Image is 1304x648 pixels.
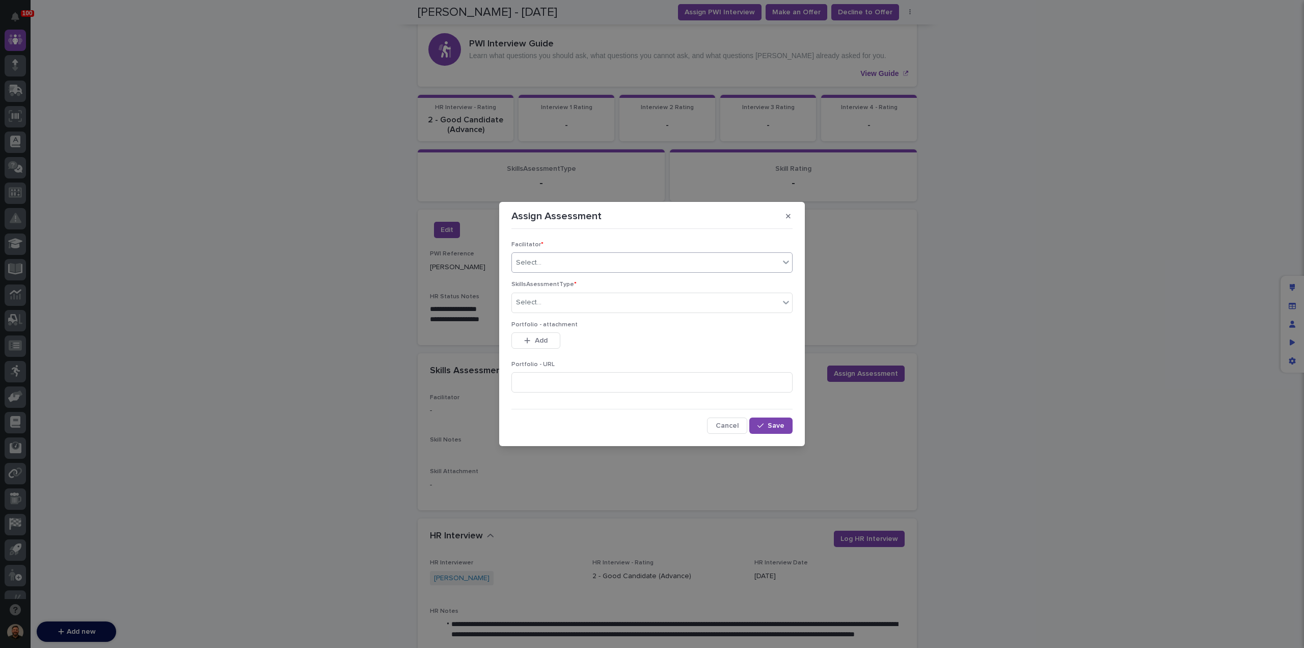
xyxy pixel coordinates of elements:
[74,164,130,174] span: Onboarding Call
[749,418,793,434] button: Save
[511,210,602,222] p: Assign Assessment
[173,116,185,128] button: Start new chat
[72,188,123,196] a: Powered byPylon
[101,189,123,196] span: Pylon
[707,418,747,434] button: Cancel
[768,422,784,429] span: Save
[6,160,60,178] a: 📖Help Docs
[10,113,29,132] img: 1736555164131-43832dd5-751b-4058-ba23-39d91318e5a0
[535,337,548,344] span: Add
[511,322,578,328] span: Portfolio - attachment
[10,165,18,173] div: 📖
[511,332,560,349] button: Add
[20,164,56,174] span: Help Docs
[511,242,544,248] span: Facilitator
[716,422,739,429] span: Cancel
[35,113,167,123] div: Start new chat
[64,165,72,173] div: 🔗
[10,57,185,73] p: How can we help?
[60,160,134,178] a: 🔗Onboarding Call
[516,257,541,268] div: Select...
[35,123,129,132] div: We're available if you need us!
[511,281,577,288] span: SkillsAsessmentType
[10,10,31,30] img: Stacker
[10,40,185,57] p: Welcome 👋
[511,361,555,368] span: Portfolio - URL
[516,297,541,308] div: Select...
